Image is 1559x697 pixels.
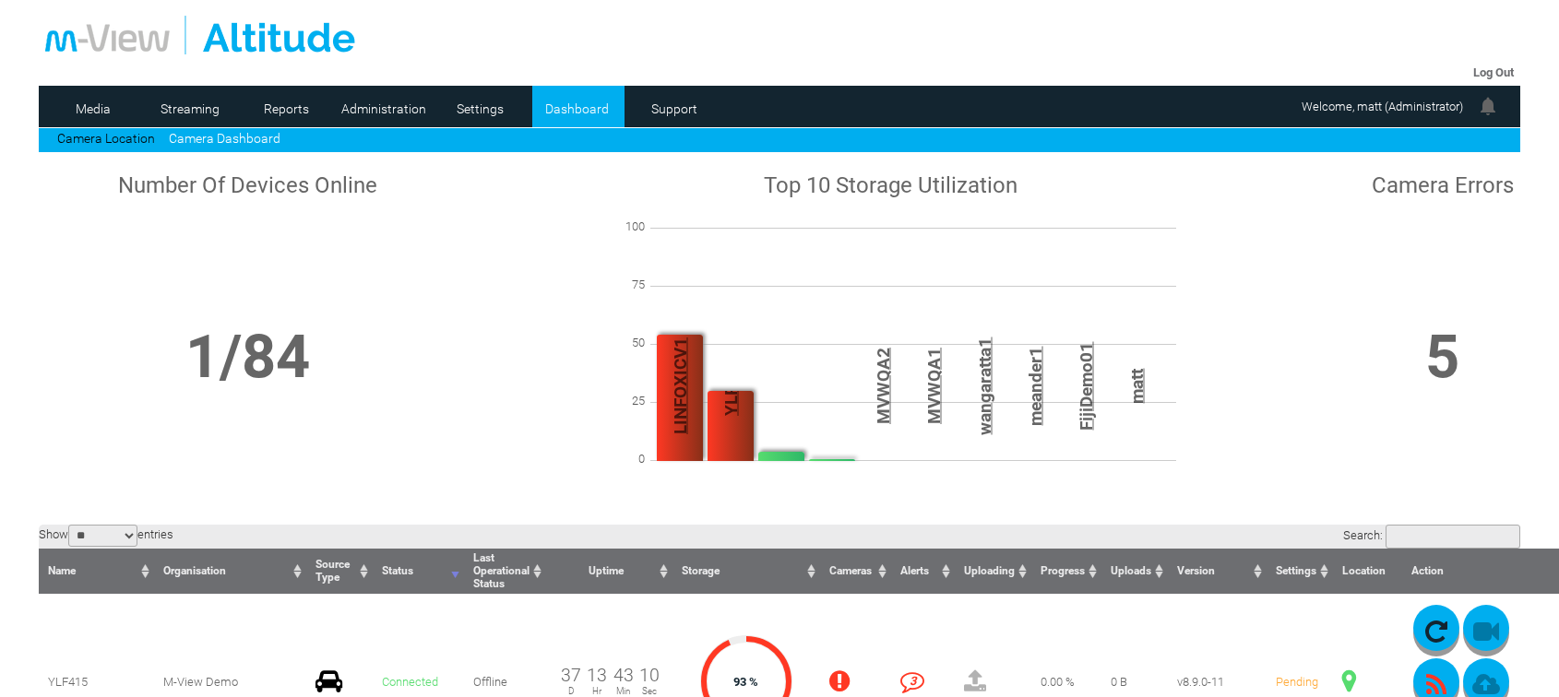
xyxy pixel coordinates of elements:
span: Name [48,564,76,577]
span: Settings [1276,564,1316,577]
span: Sec [637,686,663,696]
span: Uploads [1111,564,1151,577]
span: Action [1411,564,1444,577]
h1: Camera Errors [1330,172,1554,198]
span: Organisation [163,564,226,577]
th: Progress : activate to sort column ascending [1031,549,1101,594]
span: 13 [587,665,607,686]
th: Name : activate to sort column ascending [39,549,154,594]
span: 0 [599,452,654,466]
span: Status [382,564,413,577]
span: FijiDemo01 [1075,271,1096,502]
a: Camera Location [57,131,155,146]
th: Alerts : activate to sort column ascending [891,549,954,594]
h1: Number Of Devices Online [45,172,450,198]
h1: 5 [1330,322,1554,392]
span: 25 [599,394,654,408]
span: 43 [613,665,634,686]
th: Location [1333,549,1402,594]
span: Hr [584,686,611,696]
a: Support [629,95,719,123]
label: Search: [1343,528,1520,542]
a: Camera Dashboard [169,131,280,146]
span: M-View Demo [163,675,238,689]
th: Status : activate to sort column ascending [373,549,464,594]
span: Uploading [964,564,1015,577]
a: Log Out [1473,65,1514,79]
th: Last Operational Status : activate to sort column ascending [464,549,547,594]
th: Organisation : activate to sort column ascending [154,549,306,594]
a: Settings [435,95,525,123]
th: Uploads : activate to sort column ascending [1101,549,1168,594]
span: Uptime [589,564,624,577]
span: 100 [599,219,654,233]
span: 75 [599,278,654,291]
span: Source Type [315,558,350,584]
span: 37 [561,665,581,686]
span: Connected [382,675,438,689]
th: Uptime : activate to sort column ascending [546,549,672,594]
th: Source Type : activate to sort column ascending [306,549,373,594]
h1: Top 10 Storage Utilization [461,172,1319,198]
span: Min [610,686,637,696]
span: 50 [599,336,654,349]
span: Progress [1041,564,1085,577]
span: 10 [639,665,660,686]
label: Show entries [39,527,173,541]
input: Search: [1386,525,1520,549]
span: D [557,686,584,696]
th: Settings : activate to sort column ascending [1267,549,1333,594]
h1: 1/84 [45,322,450,392]
img: bell24.png [1477,95,1499,117]
span: meander1 [1024,271,1045,502]
i: 3 [900,669,924,693]
th: Cameras : activate to sort column ascending [820,549,892,594]
span: LINFOXICV1 [669,271,690,502]
span: wangaratta1 [973,271,994,502]
select: Showentries [68,525,137,547]
span: MVWQA1 [922,271,944,502]
span: Version [1177,564,1215,577]
span: YLF415 [48,675,88,689]
span: Storage [682,564,720,577]
a: Streaming [145,95,234,123]
span: Last Operational Status [473,551,530,590]
a: Administration [339,95,428,123]
a: Media [48,95,137,123]
span: MVWQA2 [872,271,893,502]
a: Dashboard [532,95,622,123]
span: Pending [1276,675,1318,689]
span: Location [1342,564,1386,577]
a: Reports [242,95,331,123]
span: matt [1125,271,1147,502]
th: Uploading : activate to sort column ascending [955,549,1031,594]
span: 0.00 % [1041,675,1075,689]
span: 93 % [733,675,758,689]
span: Welcome, matt (Administrator) [1302,100,1463,113]
th: Version : activate to sort column ascending [1168,549,1267,594]
span: Alerts [900,564,929,577]
th: Storage : activate to sort column ascending [672,549,820,594]
span: Cameras [829,564,872,577]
